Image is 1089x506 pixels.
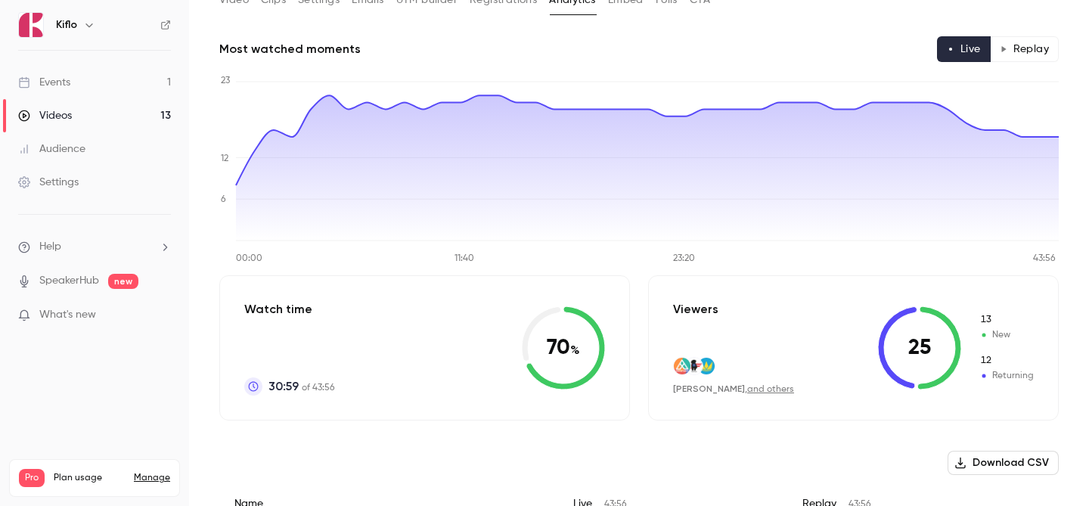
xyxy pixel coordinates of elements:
[19,469,45,487] span: Pro
[39,239,61,255] span: Help
[18,239,171,255] li: help-dropdown-opener
[673,300,718,318] p: Viewers
[18,108,72,123] div: Videos
[56,17,77,33] h6: Kiflo
[108,274,138,289] span: new
[19,13,43,37] img: Kiflo
[54,472,125,484] span: Plan usage
[221,154,228,163] tspan: 12
[221,76,230,85] tspan: 23
[673,383,745,394] span: [PERSON_NAME]
[268,377,299,396] span: 30:59
[937,36,991,62] button: Live
[698,358,715,374] img: webmanuals.se
[979,354,1034,368] span: Returning
[979,369,1034,383] span: Returning
[1033,254,1056,263] tspan: 43:56
[236,254,262,263] tspan: 00:00
[948,451,1059,475] button: Download CSV
[747,385,794,394] a: and others
[979,313,1034,327] span: New
[221,195,226,204] tspan: 6
[18,75,70,90] div: Events
[134,472,170,484] a: Manage
[219,40,361,58] h2: Most watched moments
[979,328,1034,342] span: New
[674,358,690,374] img: arenametrix.com
[18,175,79,190] div: Settings
[153,309,171,322] iframe: Noticeable Trigger
[686,358,703,374] img: rufuslabs.com
[244,300,334,318] p: Watch time
[268,377,334,396] p: of 43:56
[39,273,99,289] a: SpeakerHub
[673,383,794,396] div: ,
[39,307,96,323] span: What's new
[990,36,1059,62] button: Replay
[673,254,695,263] tspan: 23:20
[455,254,474,263] tspan: 11:40
[18,141,85,157] div: Audience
